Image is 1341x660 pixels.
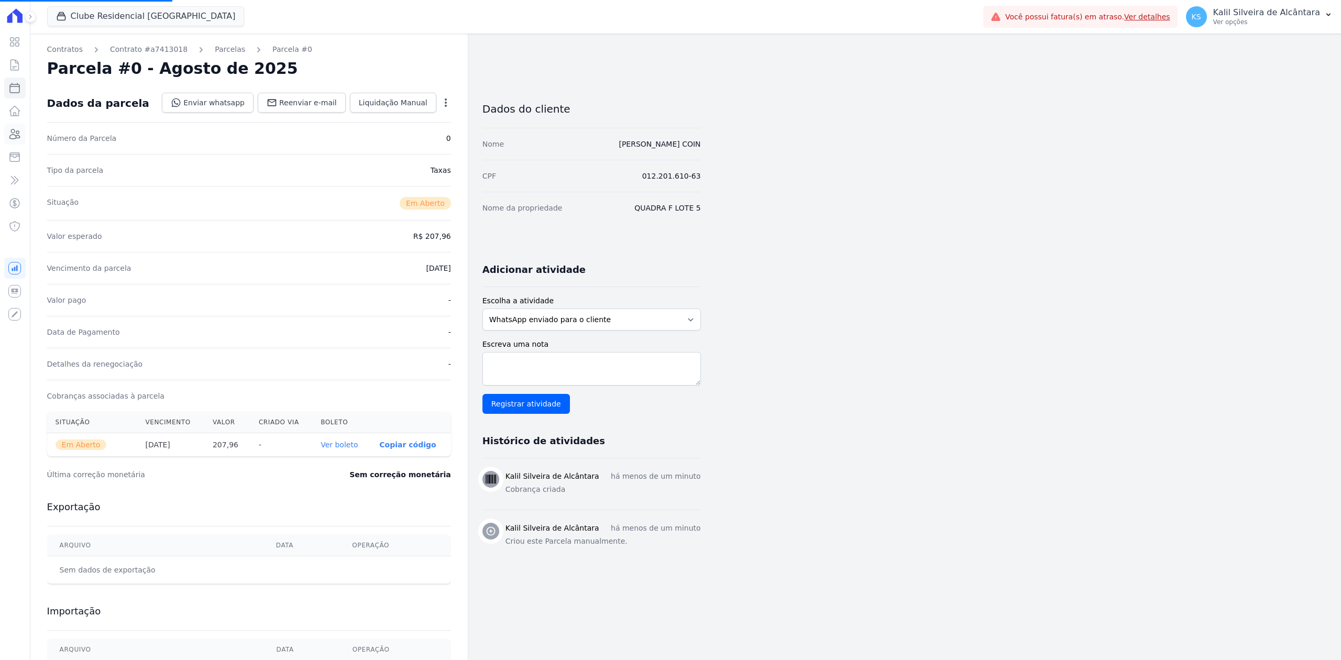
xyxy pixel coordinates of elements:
span: Você possui fatura(s) em atraso. [1005,12,1170,23]
dt: Vencimento da parcela [47,263,131,273]
a: Liquidação Manual [350,93,436,113]
dt: Número da Parcela [47,133,117,144]
dt: Cobranças associadas à parcela [47,391,164,401]
dt: Situação [47,197,79,210]
span: Em Aberto [56,439,107,450]
nav: Breadcrumb [47,44,451,55]
dt: Nome da propriedade [482,203,563,213]
p: Criou este Parcela manualmente. [505,536,701,547]
h3: Dados do cliente [482,103,701,115]
dd: R$ 207,96 [413,231,451,241]
p: Ver opções [1213,18,1320,26]
span: Liquidação Manual [359,97,427,108]
dt: Detalhes da renegociação [47,359,143,369]
dt: Valor pago [47,295,86,305]
th: [DATE] [137,433,204,457]
th: Valor [204,412,250,433]
th: 207,96 [204,433,250,457]
dt: CPF [482,171,496,181]
p: Cobrança criada [505,484,701,495]
div: Dados da parcela [47,97,149,109]
th: Boleto [312,412,371,433]
button: Copiar código [379,441,436,449]
dt: Última correção monetária [47,469,286,480]
th: Situação [47,412,137,433]
a: Parcela #0 [272,44,312,55]
dd: 012.201.610-63 [642,171,701,181]
button: Clube Residencial [GEOGRAPHIC_DATA] [47,6,245,26]
input: Registrar atividade [482,394,570,414]
a: Contrato #a7413018 [110,44,188,55]
dd: 0 [446,133,451,144]
dt: Tipo da parcela [47,165,104,175]
a: Contratos [47,44,83,55]
a: Ver detalhes [1124,13,1170,21]
dd: QUADRA F LOTE 5 [634,203,700,213]
h3: Kalil Silveira de Alcântara [505,523,599,534]
p: há menos de um minuto [611,523,701,534]
h3: Kalil Silveira de Alcântara [505,471,599,482]
span: KS [1192,13,1201,20]
th: Criado via [250,412,312,433]
dt: Nome [482,139,504,149]
td: Sem dados de exportação [47,556,263,584]
button: KS Kalil Silveira de Alcântara Ver opções [1178,2,1341,31]
dd: - [448,327,451,337]
a: Reenviar e-mail [258,93,346,113]
h3: Adicionar atividade [482,263,586,276]
a: Parcelas [215,44,245,55]
h3: Exportação [47,501,451,513]
dd: Taxas [431,165,451,175]
h3: Histórico de atividades [482,435,605,447]
dt: Data de Pagamento [47,327,120,337]
th: Vencimento [137,412,204,433]
a: Enviar whatsapp [162,93,254,113]
p: Kalil Silveira de Alcântara [1213,7,1320,18]
h2: Parcela #0 - Agosto de 2025 [47,59,298,78]
span: Em Aberto [400,197,451,210]
label: Escreva uma nota [482,339,701,350]
th: Operação [339,535,450,556]
dt: Valor esperado [47,231,102,241]
dd: - [448,359,451,369]
span: Reenviar e-mail [279,97,337,108]
dd: [DATE] [426,263,450,273]
th: - [250,433,312,457]
dd: - [448,295,451,305]
dd: Sem correção monetária [349,469,450,480]
th: Data [263,535,339,556]
a: [PERSON_NAME] COIN [619,140,700,148]
p: há menos de um minuto [611,471,701,482]
a: Ver boleto [321,441,358,449]
label: Escolha a atividade [482,295,701,306]
th: Arquivo [47,535,263,556]
h3: Importação [47,605,451,618]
